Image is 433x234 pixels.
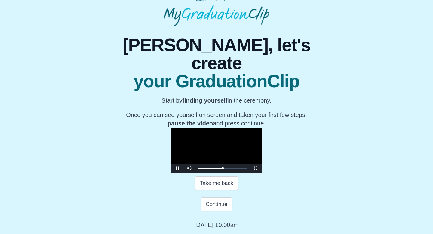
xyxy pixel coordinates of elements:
button: Pause [171,164,183,173]
div: Progress Bar [198,168,247,169]
div: Video Player [171,128,262,173]
button: Mute [183,164,195,173]
p: Start by in the ceremony. [108,96,325,105]
button: Continue [201,197,232,211]
b: pause the video [167,120,213,127]
button: Fullscreen [250,164,262,173]
span: your GraduationClip [108,72,325,90]
p: [DATE] 10:00am [195,221,238,229]
p: Once you can see yourself on screen and taken your first few steps, and press continue. [108,111,325,128]
span: [PERSON_NAME], let's create [108,36,325,72]
button: Take me back [195,176,238,190]
b: finding yourself [182,97,227,104]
